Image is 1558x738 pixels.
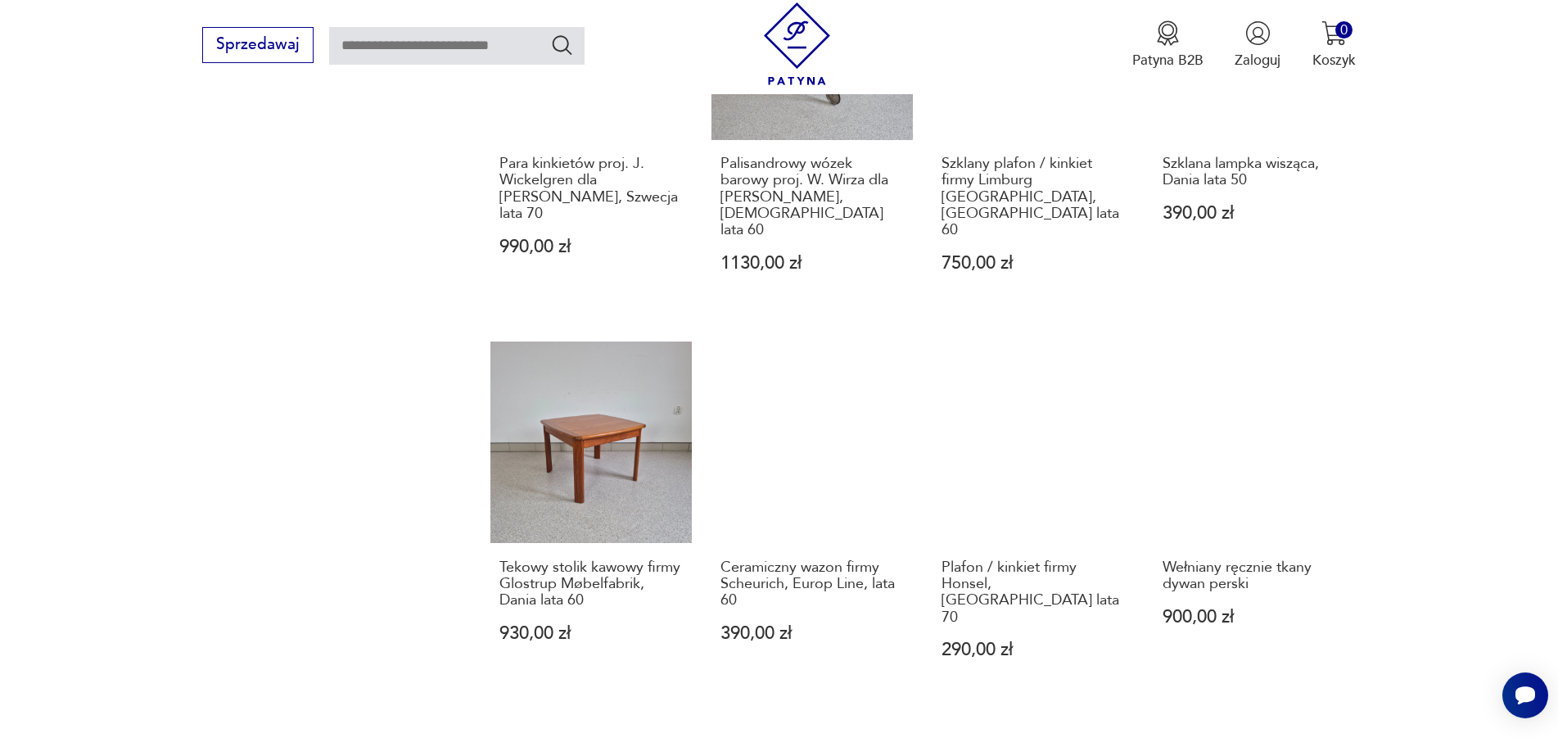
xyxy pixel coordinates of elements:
[1163,156,1347,189] h3: Szklana lampka wisząca, Dania lata 50
[1245,20,1271,46] img: Ikonka użytkownika
[202,39,313,52] a: Sprzedawaj
[1312,20,1356,70] button: 0Koszyk
[1502,672,1548,718] iframe: Smartsupp widget button
[711,342,913,697] a: Ceramiczny wazon firmy Scheurich, Europ Line, lata 60Ceramiczny wazon firmy Scheurich, Europ Line...
[499,238,684,256] p: 990,00 zł
[933,342,1134,697] a: Plafon / kinkiet firmy Honsel, Niemcy lata 70Plafon / kinkiet firmy Honsel, [GEOGRAPHIC_DATA] lat...
[1132,20,1203,70] a: Ikona medaluPatyna B2B
[1163,559,1347,593] h3: Wełniany ręcznie tkany dywan perski
[1154,342,1355,697] a: Wełniany ręcznie tkany dywan perskiWełniany ręcznie tkany dywan perski900,00 zł
[1132,51,1203,70] p: Patyna B2B
[1235,51,1280,70] p: Zaloguj
[942,641,1126,659] p: 290,00 zł
[1132,20,1203,70] button: Patyna B2B
[942,156,1126,239] h3: Szklany plafon / kinkiet firmy Limburg [GEOGRAPHIC_DATA], [GEOGRAPHIC_DATA] lata 60
[720,625,905,642] p: 390,00 zł
[720,156,905,239] h3: Palisandrowy wózek barowy proj. W. Wirza dla [PERSON_NAME], [DEMOGRAPHIC_DATA] lata 60
[1163,205,1347,222] p: 390,00 zł
[499,625,684,642] p: 930,00 zł
[720,559,905,609] h3: Ceramiczny wazon firmy Scheurich, Europ Line, lata 60
[550,33,574,57] button: Szukaj
[499,559,684,609] h3: Tekowy stolik kawowy firmy Glostrup Møbelfabrik, Dania lata 60
[942,255,1126,272] p: 750,00 zł
[1163,609,1347,626] p: 900,00 zł
[720,255,905,272] p: 1130,00 zł
[202,27,313,63] button: Sprzedawaj
[490,342,692,697] a: Tekowy stolik kawowy firmy Glostrup Møbelfabrik, Dania lata 60Tekowy stolik kawowy firmy Glostrup...
[756,2,838,85] img: Patyna - sklep z meblami i dekoracjami vintage
[1335,21,1353,38] div: 0
[1321,20,1347,46] img: Ikona koszyka
[499,156,684,223] h3: Para kinkietów proj. J. Wickelgren dla [PERSON_NAME], Szwecja lata 70
[1312,51,1356,70] p: Koszyk
[1235,20,1280,70] button: Zaloguj
[1155,20,1181,46] img: Ikona medalu
[942,559,1126,627] h3: Plafon / kinkiet firmy Honsel, [GEOGRAPHIC_DATA] lata 70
